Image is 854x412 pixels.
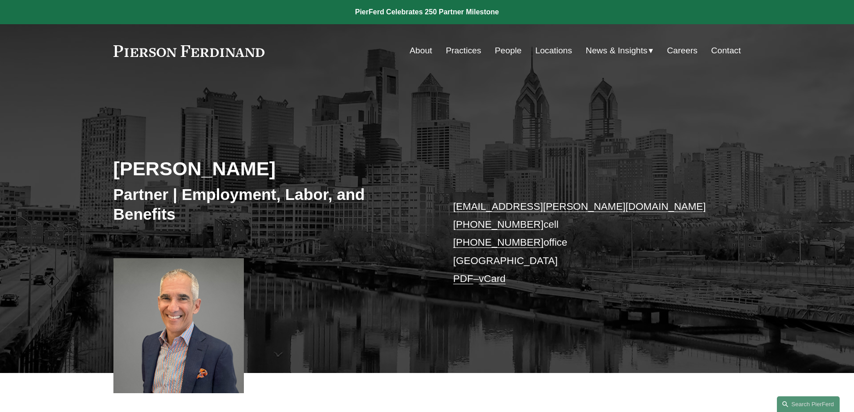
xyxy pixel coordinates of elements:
a: People [495,42,522,59]
a: [EMAIL_ADDRESS][PERSON_NAME][DOMAIN_NAME] [453,201,706,212]
a: [PHONE_NUMBER] [453,237,544,248]
span: News & Insights [586,43,648,59]
a: Careers [667,42,698,59]
a: Contact [711,42,741,59]
a: folder dropdown [586,42,654,59]
a: Practices [446,42,481,59]
h3: Partner | Employment, Labor, and Benefits [113,185,427,224]
h2: [PERSON_NAME] [113,157,427,180]
a: About [410,42,432,59]
a: PDF [453,273,473,284]
a: Search this site [777,396,840,412]
a: [PHONE_NUMBER] [453,219,544,230]
a: vCard [479,273,506,284]
p: cell office [GEOGRAPHIC_DATA] – [453,198,715,288]
a: Locations [535,42,572,59]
